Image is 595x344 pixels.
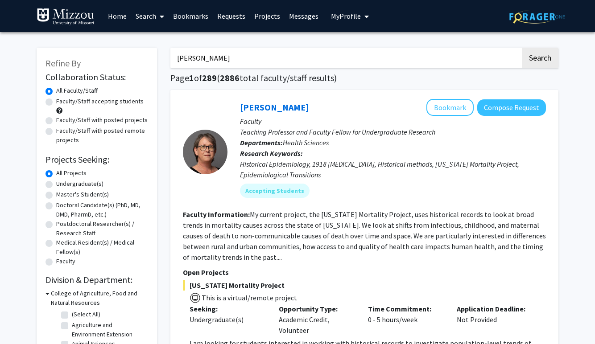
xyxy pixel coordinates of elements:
span: Refine By [45,57,81,69]
b: Departments: [240,138,283,147]
label: All Projects [56,168,87,178]
label: Doctoral Candidate(s) (PhD, MD, DMD, PharmD, etc.) [56,201,148,219]
input: Search Keywords [170,48,521,68]
a: Messages [285,0,323,32]
img: ForagerOne Logo [509,10,565,24]
label: Postdoctoral Researcher(s) / Research Staff [56,219,148,238]
label: All Faculty/Staff [56,86,98,95]
a: [PERSON_NAME] [240,102,309,113]
h1: Page of ( total faculty/staff results) [170,73,558,83]
label: (Select All) [72,310,100,319]
span: 2886 [220,72,240,83]
span: Health Sciences [283,138,329,147]
span: 289 [202,72,217,83]
h2: Division & Department: [45,274,148,285]
label: Faculty/Staff with posted projects [56,115,148,125]
p: Faculty [240,116,546,127]
div: Academic Credit, Volunteer [272,303,361,336]
label: Medical Resident(s) / Medical Fellow(s) [56,238,148,257]
a: Projects [250,0,285,32]
h2: Projects Seeking: [45,154,148,165]
h2: Collaboration Status: [45,72,148,82]
b: Research Keywords: [240,149,303,158]
fg-read-more: My current project, the [US_STATE] Mortality Project, uses historical records to look at broad tr... [183,210,546,262]
label: Master's Student(s) [56,190,109,199]
p: Teaching Professor and Faculty Fellow for Undergraduate Research [240,127,546,137]
button: Add Carolyn Orbann to Bookmarks [426,99,474,116]
label: Undergraduate(s) [56,179,103,188]
p: Time Commitment: [368,303,444,314]
button: Compose Request to Carolyn Orbann [477,99,546,116]
span: My Profile [331,12,361,20]
b: Faculty Information: [183,210,250,219]
div: Undergraduate(s) [190,314,265,325]
div: 0 - 5 hours/week [361,303,450,336]
a: Home [103,0,131,32]
mat-chip: Accepting Students [240,184,310,198]
label: Faculty/Staff accepting students [56,97,144,106]
label: Faculty/Staff with posted remote projects [56,126,148,145]
label: Agriculture and Environment Extension [72,320,146,339]
p: Open Projects [183,267,546,278]
p: Opportunity Type: [279,303,355,314]
div: Historical Epidemiology, 1918 [MEDICAL_DATA], Historical methods, [US_STATE] Mortality Project, E... [240,159,546,180]
h3: College of Agriculture, Food and Natural Resources [51,289,148,307]
button: Search [522,48,558,68]
p: Seeking: [190,303,265,314]
p: Application Deadline: [457,303,533,314]
span: This is a virtual/remote project [201,293,297,302]
a: Search [131,0,169,32]
span: 1 [189,72,194,83]
a: Bookmarks [169,0,213,32]
span: [US_STATE] Mortality Project [183,280,546,291]
label: Faculty [56,257,75,266]
div: Not Provided [450,303,539,336]
iframe: Chat [7,304,38,337]
a: Requests [213,0,250,32]
img: University of Missouri Logo [37,8,95,26]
